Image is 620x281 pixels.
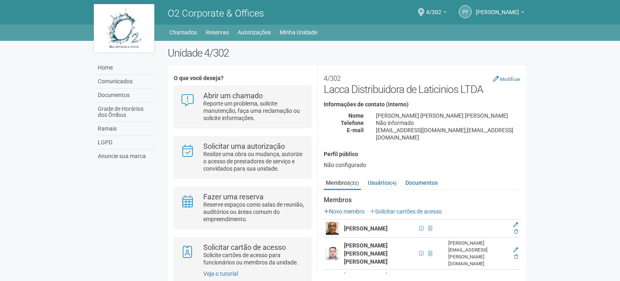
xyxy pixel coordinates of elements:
p: Realize uma obra ou mudança, autorize o acesso de prestadores de serviço e convidados para sua un... [203,150,305,172]
a: Autorizações [238,27,271,38]
a: Abrir um chamado Reporte um problema, solicite manutenção, faça uma reclamação ou solicite inform... [180,92,304,122]
a: Usuários(4) [366,177,399,189]
a: Modificar [493,76,520,82]
strong: Abrir um chamado [203,91,263,100]
strong: Solicitar cartão de acesso [203,243,286,251]
strong: Nome [348,112,364,119]
strong: Fazer uma reserva [203,192,264,201]
p: Reporte um problema, solicite manutenção, faça uma reclamação ou solicite informações. [203,100,305,122]
span: 4/302 [426,1,441,15]
strong: [PERSON_NAME] [344,225,388,232]
a: Ramais [96,122,156,136]
a: Reservas [206,27,229,38]
a: Comunicados [96,75,156,89]
h4: Perfil público [324,151,520,157]
a: [PERSON_NAME] [476,10,524,17]
div: Não configurado [324,161,520,169]
span: O2 Corporate & Offices [168,8,264,19]
a: 4/302 [426,10,447,17]
a: Veja o tutorial [203,270,238,277]
h4: Informações de contato (interno) [324,101,520,108]
a: PF [459,5,472,18]
p: Solicite cartões de acesso para funcionários ou membros da unidade. [203,251,305,266]
strong: Solicitar uma autorização [203,142,285,150]
a: Chamados [169,27,197,38]
h2: Lacca Distribuidora de Laticinios LTDA [324,71,520,95]
h4: O que você deseja? [174,75,311,81]
div: [EMAIL_ADDRESS][DOMAIN_NAME];[EMAIL_ADDRESS][DOMAIN_NAME] [370,127,526,141]
a: Membros(32) [324,177,361,190]
a: Solicitar cartão de acesso Solicite cartões de acesso para funcionários ou membros da unidade. [180,244,304,266]
img: user.png [326,247,339,260]
img: user.png [326,222,339,235]
strong: Membros [324,196,520,204]
span: PRISCILLA FREITAS [476,1,519,15]
div: [PERSON_NAME] [PERSON_NAME] [PERSON_NAME] [370,112,526,119]
strong: E-mail [347,127,364,133]
small: 4/302 [324,74,341,82]
a: LGPD [96,136,156,150]
a: Solicitar cartões de acesso [370,208,442,215]
small: (4) [390,180,396,186]
a: Excluir membro [514,254,518,260]
a: Anuncie sua marca [96,150,156,163]
p: Reserve espaços como salas de reunião, auditórios ou áreas comum do empreendimento. [203,201,305,223]
div: Não informado [370,119,526,127]
strong: Telefone [341,120,364,126]
a: Home [96,61,156,75]
a: Novo membro [324,208,365,215]
a: Documentos [96,89,156,102]
h2: Unidade 4/302 [168,47,526,59]
a: Excluir membro [514,229,518,235]
a: Editar membro [513,247,518,253]
a: Solicitar uma autorização Realize uma obra ou mudança, autorize o acesso de prestadores de serviç... [180,143,304,172]
small: Modificar [500,76,520,82]
small: (32) [350,180,359,186]
a: Fazer uma reserva Reserve espaços como salas de reunião, auditórios ou áreas comum do empreendime... [180,193,304,223]
a: Editar membro [513,222,518,228]
strong: [PERSON_NAME] [PERSON_NAME] [PERSON_NAME] [344,242,388,265]
a: Grade de Horários dos Ônibus [96,102,156,122]
div: [PERSON_NAME][EMAIL_ADDRESS][PERSON_NAME][DOMAIN_NAME] [448,240,508,267]
a: Documentos [403,177,440,189]
a: Minha Unidade [280,27,317,38]
a: Editar membro [513,273,518,279]
img: logo.jpg [94,4,154,53]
